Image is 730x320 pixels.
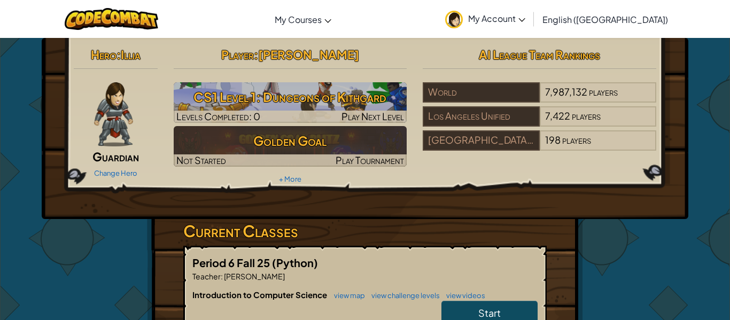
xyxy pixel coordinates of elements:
span: English ([GEOGRAPHIC_DATA]) [542,14,668,25]
span: Teacher [192,271,221,281]
a: Golden GoalNot StartedPlay Tournament [174,126,407,167]
span: Hero [91,47,117,62]
span: Play Next Level [341,110,404,122]
span: : [221,271,223,281]
div: [GEOGRAPHIC_DATA] Magnet K 12 [423,130,539,151]
a: view videos [441,291,485,300]
img: CS1 Level 1: Dungeons of Kithgard [174,82,407,123]
a: Play Next Level [174,82,407,123]
a: My Account [440,2,531,36]
a: [GEOGRAPHIC_DATA] Magnet K 12198players [423,141,656,153]
a: view challenge levels [366,291,440,300]
span: My Account [468,13,525,24]
span: 198 [545,134,561,146]
span: My Courses [275,14,322,25]
span: [PERSON_NAME] [223,271,285,281]
h3: CS1 Level 1: Dungeons of Kithgard [174,85,407,109]
span: Not Started [176,154,226,166]
h3: Golden Goal [174,129,407,153]
span: [PERSON_NAME] [258,47,359,62]
div: World [423,82,539,103]
span: : [254,47,258,62]
span: Player [221,47,254,62]
span: AI League Team Rankings [479,47,600,62]
span: Start [478,307,501,319]
span: players [562,134,591,146]
span: players [589,85,618,98]
span: Illia [121,47,141,62]
span: 7,422 [545,110,570,122]
img: Golden Goal [174,126,407,167]
span: Guardian [92,149,139,164]
span: 7,987,132 [545,85,587,98]
span: Levels Completed: 0 [176,110,260,122]
img: CodeCombat logo [65,8,158,30]
img: guardian-pose.png [94,82,133,146]
h3: Current Classes [183,219,547,243]
span: : [117,47,121,62]
div: Los Angeles Unified [423,106,539,127]
span: Period 6 Fall 25 [192,256,272,269]
a: English ([GEOGRAPHIC_DATA]) [537,5,673,34]
span: Introduction to Computer Science [192,290,329,300]
a: My Courses [269,5,337,34]
span: (Python) [272,256,318,269]
a: Change Hero [94,169,137,177]
a: view map [329,291,365,300]
a: + More [279,175,301,183]
a: Los Angeles Unified7,422players [423,116,656,129]
img: avatar [445,11,463,28]
span: Play Tournament [336,154,404,166]
span: players [572,110,601,122]
a: World7,987,132players [423,92,656,105]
